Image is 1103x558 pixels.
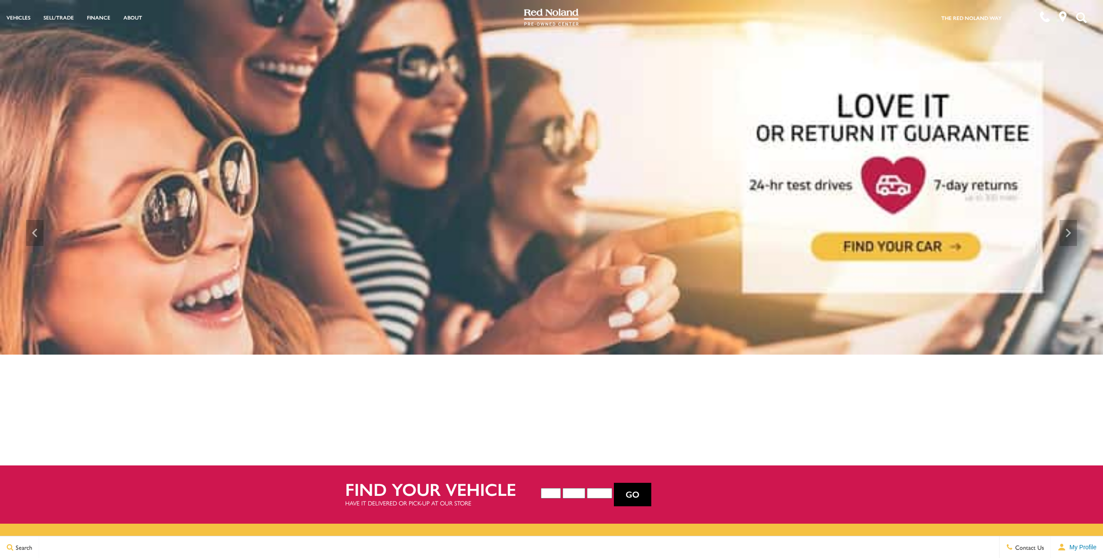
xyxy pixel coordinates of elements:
[614,483,651,506] button: Go
[524,9,579,26] img: Red Noland Pre-Owned
[563,488,585,498] select: Vehicle Make
[524,12,579,20] a: Red Noland Pre-Owned
[13,543,32,551] span: Search
[1073,0,1090,34] button: Open the search field
[541,488,561,498] select: Vehicle Year
[254,533,850,546] h2: Exceptional Values
[1013,543,1044,551] span: Contact Us
[345,498,541,507] p: Have it delivered or pick-up at our store
[941,14,1002,22] a: The Red Noland Way
[345,479,541,498] h2: Find your vehicle
[1066,544,1096,551] span: My Profile
[1051,536,1103,558] button: user-profile-menu
[587,488,612,498] select: Vehicle Model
